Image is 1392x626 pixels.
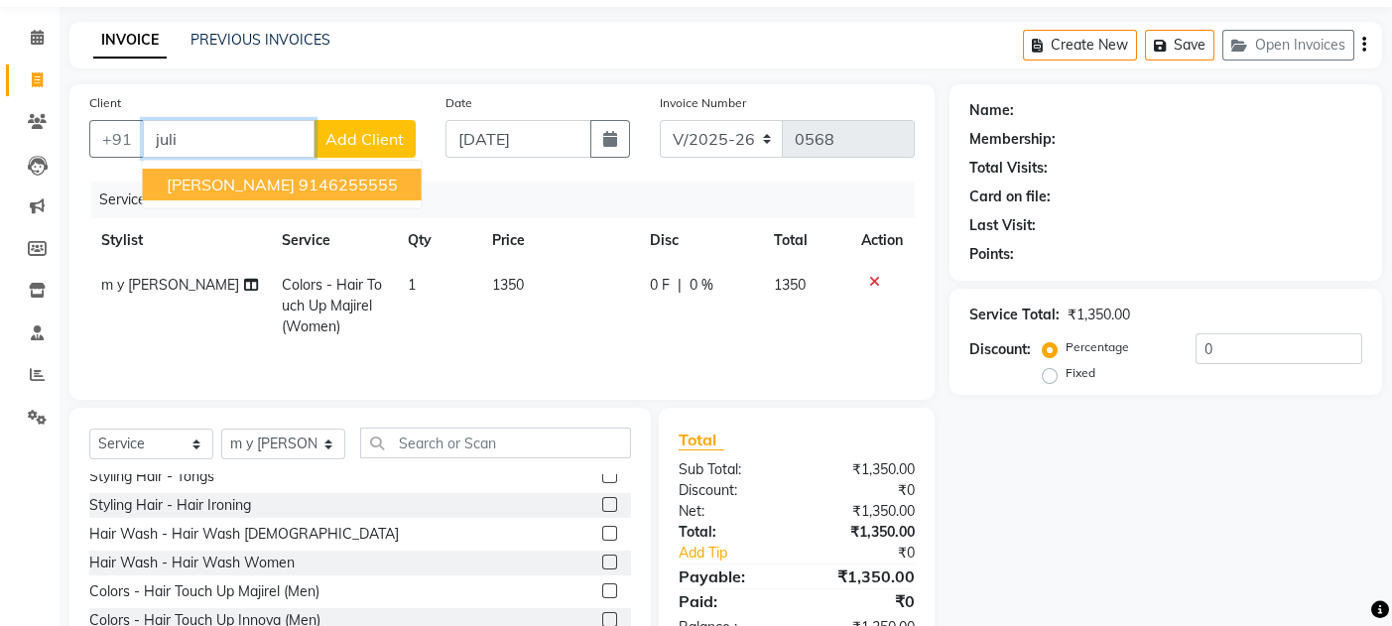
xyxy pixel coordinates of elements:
div: Net: [664,501,797,522]
span: | [678,275,682,296]
div: Paid: [664,589,797,613]
div: ₹1,350.00 [797,501,930,522]
span: m y [PERSON_NAME] [101,276,239,294]
ngb-highlight: 9146255555 [299,175,398,194]
a: INVOICE [93,23,167,59]
span: 1350 [492,276,524,294]
button: Add Client [314,120,416,158]
span: 0 F [650,275,670,296]
input: Search by Name/Mobile/Email/Code [143,120,315,158]
div: Service Total: [969,305,1060,325]
div: Styling Hair - Tongs [89,466,214,487]
div: Membership: [969,129,1056,150]
div: Points: [969,244,1014,265]
th: Disc [638,218,762,263]
div: ₹0 [819,543,930,563]
span: 1350 [774,276,806,294]
div: Colors - Hair Touch Up Majirel (Men) [89,581,319,602]
div: Sub Total: [664,459,797,480]
label: Fixed [1066,364,1095,382]
input: Search or Scan [360,428,631,458]
div: Discount: [969,339,1031,360]
a: PREVIOUS INVOICES [190,31,330,49]
div: ₹1,350.00 [797,564,930,588]
a: Add Tip [664,543,819,563]
th: Service [270,218,397,263]
div: ₹0 [797,589,930,613]
th: Price [480,218,638,263]
span: 1 [408,276,416,294]
span: Total [679,430,724,450]
span: Add Client [325,129,404,149]
div: Name: [969,100,1014,121]
div: Discount: [664,480,797,501]
label: Client [89,94,121,112]
th: Qty [396,218,480,263]
button: Create New [1023,30,1137,61]
button: Save [1145,30,1214,61]
div: Total Visits: [969,158,1048,179]
button: Open Invoices [1222,30,1354,61]
div: ₹0 [797,480,930,501]
label: Invoice Number [660,94,746,112]
div: Services [91,182,930,218]
span: [PERSON_NAME] [167,175,295,194]
div: ₹1,350.00 [1068,305,1130,325]
th: Total [762,218,849,263]
span: Colors - Hair Touch Up Majirel (Women) [282,276,382,335]
div: Hair Wash - Hair Wash Women [89,553,295,573]
div: Payable: [664,564,797,588]
div: ₹1,350.00 [797,459,930,480]
div: Last Visit: [969,215,1036,236]
div: ₹1,350.00 [797,522,930,543]
th: Action [849,218,915,263]
label: Date [445,94,472,112]
th: Stylist [89,218,270,263]
div: Styling Hair - Hair Ironing [89,495,251,516]
div: Card on file: [969,187,1051,207]
span: 0 % [690,275,713,296]
div: Hair Wash - Hair Wash [DEMOGRAPHIC_DATA] [89,524,399,545]
div: Total: [664,522,797,543]
button: +91 [89,120,145,158]
label: Percentage [1066,338,1129,356]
